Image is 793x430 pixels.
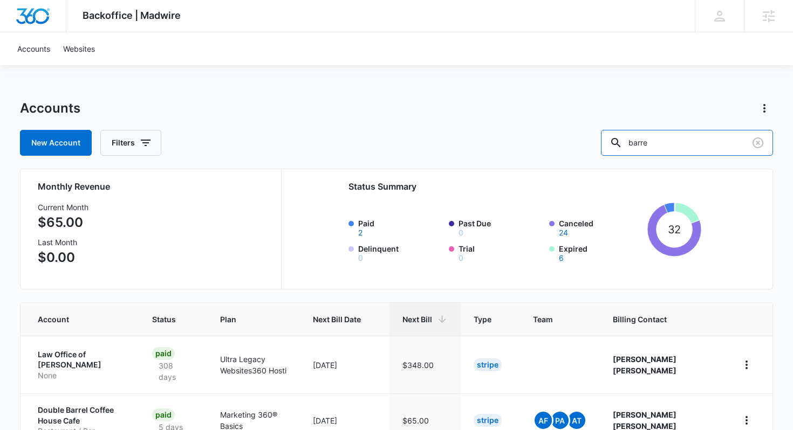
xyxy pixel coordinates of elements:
[474,314,491,325] span: Type
[601,130,773,156] input: Search
[738,356,755,373] button: home
[613,314,712,325] span: Billing Contact
[756,100,773,117] button: Actions
[402,314,432,325] span: Next Bill
[474,414,502,427] div: Stripe
[358,218,442,237] label: Paid
[551,412,569,429] span: PA
[38,237,88,248] h3: Last Month
[389,336,461,393] td: $348.00
[459,218,543,237] label: Past Due
[559,229,568,237] button: Canceled
[300,336,389,393] td: [DATE]
[313,314,361,325] span: Next Bill Date
[459,243,543,262] label: Trial
[568,412,585,429] span: AT
[668,223,681,236] tspan: 32
[559,243,643,262] label: Expired
[220,314,287,325] span: Plan
[83,10,181,21] span: Backoffice | Madwire
[38,349,127,381] a: Law Office of [PERSON_NAME]None
[559,254,564,262] button: Expired
[38,370,127,381] p: None
[38,248,88,267] p: $0.00
[535,412,552,429] span: AF
[20,100,80,116] h1: Accounts
[738,412,755,429] button: home
[20,130,92,156] a: New Account
[533,314,571,325] span: Team
[38,213,88,232] p: $65.00
[11,32,57,65] a: Accounts
[613,355,676,375] strong: [PERSON_NAME] [PERSON_NAME]
[38,202,88,213] h3: Current Month
[152,347,175,360] div: Paid
[749,134,767,151] button: Clear
[358,229,363,237] button: Paid
[152,314,179,325] span: Status
[348,180,701,193] h2: Status Summary
[152,408,175,421] div: Paid
[57,32,101,65] a: Websites
[152,360,194,383] p: 308 days
[38,349,127,370] p: Law Office of [PERSON_NAME]
[559,218,643,237] label: Canceled
[38,405,127,426] p: Double Barrel Coffee House Cafe
[38,180,268,193] h2: Monthly Revenue
[474,358,502,371] div: Stripe
[38,314,111,325] span: Account
[220,353,287,376] p: Ultra Legacy Websites360 Hosti
[358,243,442,262] label: Delinquent
[100,130,161,156] button: Filters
